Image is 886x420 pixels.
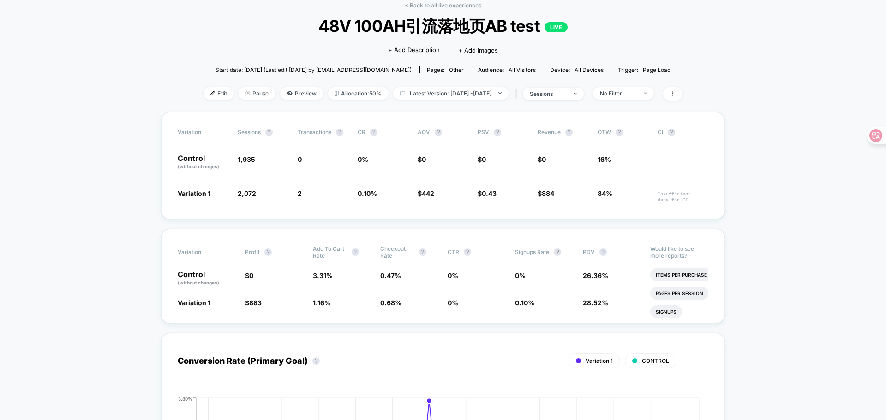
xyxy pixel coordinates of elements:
div: Trigger: [618,66,670,73]
span: Variation 1 [586,357,613,364]
span: --- [658,157,708,170]
tspan: 3.80% [178,396,192,402]
button: ? [264,248,272,256]
span: 84% [598,189,612,197]
a: < Back to all live experiences [405,2,481,9]
span: Allocation: 50% [328,87,389,100]
img: rebalance [335,91,339,96]
span: 3.31 % [313,272,333,279]
span: 1,935 [238,155,255,163]
span: Pause [239,87,275,100]
button: ? [336,129,343,136]
button: ? [419,248,426,256]
span: 1.16 % [313,299,331,307]
span: 0 [482,155,486,163]
span: 0.10 % [358,189,377,197]
button: ? [494,129,501,136]
div: sessions [530,90,567,97]
button: ? [565,129,573,136]
span: 0 % [448,272,458,279]
span: all devices [575,66,604,73]
span: Sessions [238,129,261,136]
span: CI [658,129,708,136]
span: Profit [245,248,260,255]
img: end [498,92,502,94]
span: $ [418,189,434,197]
span: | [513,87,523,101]
span: 0 % [358,155,368,163]
span: (without changes) [178,164,219,169]
li: Signups [650,305,682,318]
span: + Add Images [458,47,498,54]
span: 0.10 % [515,299,534,307]
p: Control [178,271,236,286]
li: Items Per Purchase [650,268,712,281]
span: $ [418,155,426,163]
span: Transactions [298,129,331,136]
span: CONTROL [642,357,669,364]
span: Variation 1 [178,299,210,307]
span: Variation 1 [178,189,210,197]
li: Pages Per Session [650,287,709,300]
span: 0 % [515,272,526,279]
span: Checkout Rate [380,245,414,259]
span: 0 [542,155,546,163]
span: 0.43 [482,189,497,197]
span: All Visitors [509,66,536,73]
img: end [245,91,250,95]
span: 48V 100AH引流落地页AB test [227,16,659,37]
span: 884 [542,189,554,197]
span: 442 [422,189,434,197]
span: 26.36 % [583,272,608,279]
button: ? [554,248,561,256]
span: Variation [178,245,228,259]
div: Pages: [427,66,464,73]
button: ? [265,129,273,136]
button: ? [352,248,359,256]
span: AOV [418,129,430,136]
span: (without changes) [178,280,219,285]
button: ? [370,129,377,136]
span: 2 [298,189,302,197]
span: Device: [543,66,611,73]
span: Latest Version: [DATE] - [DATE] [393,87,509,100]
span: Preview [280,87,323,100]
p: Control [178,154,228,170]
span: Add To Cart Rate [313,245,347,259]
span: $ [478,155,486,163]
span: Revenue [538,129,561,136]
button: ? [599,248,607,256]
span: Insufficient data for CI [658,191,708,203]
span: 0 [298,155,302,163]
span: Page Load [643,66,670,73]
img: end [644,92,647,94]
button: ? [435,129,442,136]
span: 28.52 % [583,299,608,307]
span: $ [538,189,554,197]
div: No Filter [600,90,637,97]
span: 0 [249,272,253,279]
span: 0.68 % [380,299,401,307]
span: OTW [598,129,648,136]
p: Would like to see more reports? [650,245,708,259]
button: ? [616,129,623,136]
span: Edit [204,87,234,100]
span: $ [245,272,253,279]
span: $ [478,189,497,197]
span: 0 % [448,299,458,307]
span: 0.47 % [380,272,401,279]
span: + Add Description [388,46,440,55]
button: ? [464,248,471,256]
span: 16% [598,155,611,163]
div: Audience: [478,66,536,73]
span: 883 [249,299,262,307]
p: LIVE [545,22,568,32]
span: other [449,66,464,73]
img: end [574,93,577,95]
span: PSV [478,129,489,136]
span: Start date: [DATE] (Last edit [DATE] by [EMAIL_ADDRESS][DOMAIN_NAME]) [216,66,412,73]
button: ? [668,129,675,136]
span: CTR [448,248,459,255]
img: calendar [400,91,405,95]
span: 0 [422,155,426,163]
